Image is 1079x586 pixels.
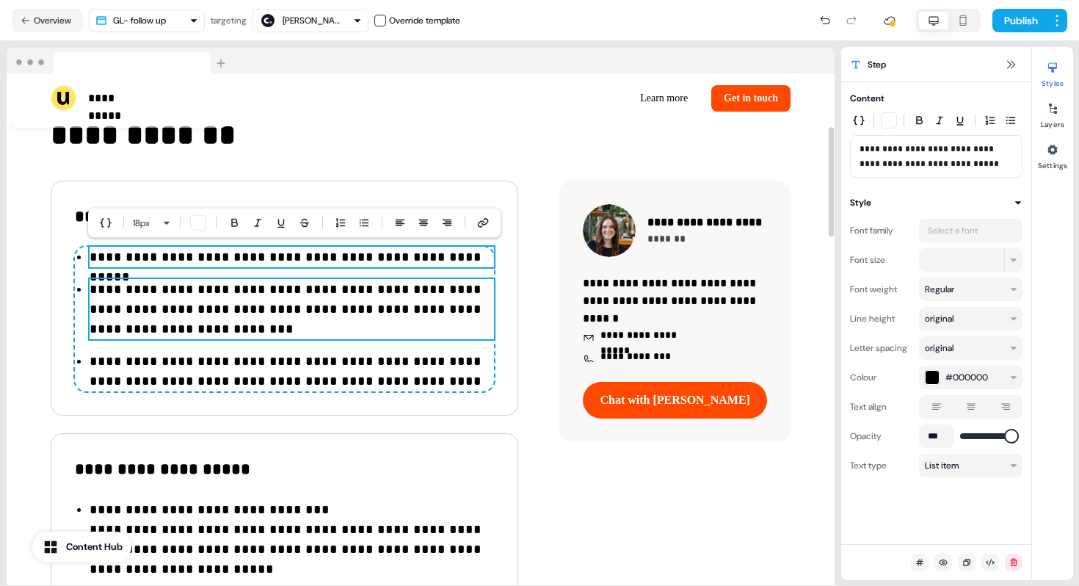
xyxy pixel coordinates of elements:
[426,85,791,112] div: Learn moreGet in touch
[283,13,341,28] div: [PERSON_NAME]
[711,85,791,112] button: Get in touch
[850,195,871,210] div: Style
[850,454,913,477] div: Text type
[253,9,368,32] button: [PERSON_NAME]
[925,311,953,326] div: original
[925,282,954,297] div: Regular
[1032,97,1073,129] button: Layers
[12,9,83,32] button: Overview
[583,354,595,366] img: Icon
[628,85,700,112] button: Learn more
[133,216,150,231] span: 18 px
[7,48,232,74] img: Browser topbar
[850,395,913,419] div: Text align
[850,307,913,330] div: Line height
[850,91,884,106] div: Content
[211,13,247,28] div: targeting
[850,248,913,272] div: Font size
[850,195,1022,210] button: Style
[1032,56,1073,88] button: Styles
[32,532,131,563] button: Content Hub
[925,341,953,355] div: original
[127,214,162,232] button: 18px
[850,366,913,389] div: Colour
[113,13,166,28] div: GL- follow up
[850,219,913,242] div: Font family
[868,57,886,72] span: Step
[1032,138,1073,170] button: Settings
[66,540,123,554] div: Content Hub
[583,382,767,419] button: Chat with [PERSON_NAME]
[583,204,636,257] img: Contact photo
[389,13,460,28] div: Override template
[583,333,595,344] img: Icon
[919,366,1022,389] button: #000000
[992,9,1047,32] button: Publish
[919,219,1022,242] button: Select a font
[925,458,959,473] div: List item
[945,370,988,385] span: #000000
[850,336,913,360] div: Letter spacing
[850,278,913,301] div: Font weight
[850,424,913,448] div: Opacity
[925,223,981,238] div: Select a font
